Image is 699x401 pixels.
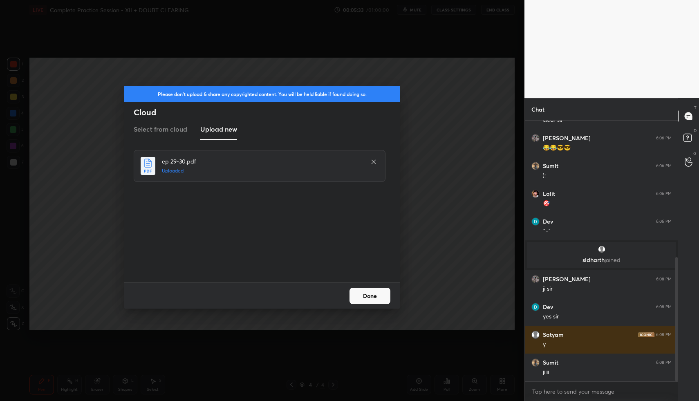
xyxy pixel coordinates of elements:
img: 11cc236de2cb46e099be67e7b46b6074.35215643_3 [531,303,540,311]
div: 6:06 PM [656,164,672,168]
p: T [694,105,697,111]
img: default.png [531,331,540,339]
button: Done [349,288,390,304]
h6: Dev [543,218,553,225]
p: G [693,150,697,157]
img: 11cc236de2cb46e099be67e7b46b6074.35215643_3 [531,217,540,226]
div: ji sir [543,285,672,293]
h6: Satyam [543,331,564,338]
div: ): [543,172,672,180]
h6: Lalit [543,190,555,197]
h6: Dev [543,303,553,311]
div: 6:08 PM [656,277,672,282]
img: default.png [597,245,605,253]
h5: Uploaded [162,167,362,175]
img: 63821f427c1e4e85bac061cb4881c111.jpg [531,162,540,170]
h6: Sumit [543,359,558,366]
div: 6:06 PM [656,191,672,196]
div: ^-^ [543,227,672,235]
h6: [PERSON_NAME] [543,276,591,283]
div: 6:06 PM [656,219,672,224]
img: iconic-dark.1390631f.png [638,332,654,337]
img: 63821f427c1e4e85bac061cb4881c111.jpg [531,358,540,367]
div: 6:08 PM [656,360,672,365]
img: d0895b6f36154c8aa3ed9d5d53dc399b.jpg [531,134,540,142]
div: jiiii [543,368,672,376]
img: d0895b6f36154c8aa3ed9d5d53dc399b.jpg [531,275,540,283]
div: 😂😂😎😎 [543,144,672,152]
h3: Upload new [200,124,237,134]
p: D [694,128,697,134]
div: 6:06 PM [656,136,672,141]
h6: Sumit [543,162,558,170]
div: 6:08 PM [656,332,672,337]
p: Chat [525,99,551,120]
h2: Cloud [134,107,400,118]
h6: [PERSON_NAME] [543,134,591,142]
div: 🎯 [543,199,672,208]
div: 6:08 PM [656,305,672,309]
div: grid [525,121,678,381]
div: Please don't upload & share any copyrighted content. You will be held liable if found doing so. [124,86,400,102]
img: 7ba49fbf13dc4fa3ae70f0a0d005bdd4.jpg [531,190,540,198]
div: yes sir [543,313,672,321]
span: joined [605,256,621,264]
h4: ep 29-30.pdf [162,157,362,166]
div: y [543,341,672,349]
p: sidharth [532,257,671,263]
